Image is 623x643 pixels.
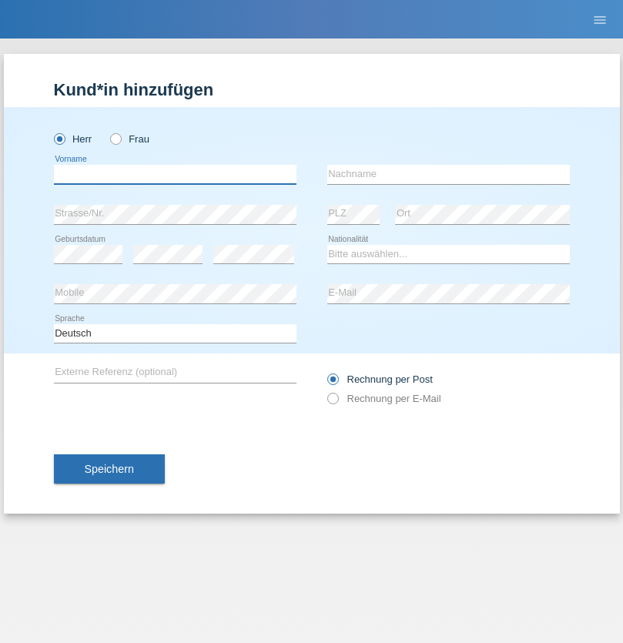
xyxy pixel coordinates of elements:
span: Speichern [85,463,134,475]
input: Herr [54,133,64,143]
label: Rechnung per E-Mail [327,393,441,404]
input: Rechnung per Post [327,373,337,393]
button: Speichern [54,454,165,484]
a: menu [584,15,615,24]
h1: Kund*in hinzufügen [54,80,570,99]
input: Rechnung per E-Mail [327,393,337,412]
input: Frau [110,133,120,143]
i: menu [592,12,608,28]
label: Frau [110,133,149,145]
label: Herr [54,133,92,145]
label: Rechnung per Post [327,373,433,385]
